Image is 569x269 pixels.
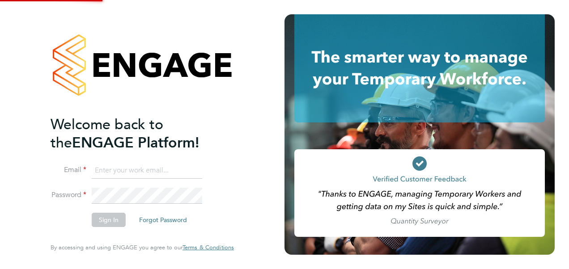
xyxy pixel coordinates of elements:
[183,244,234,251] a: Terms & Conditions
[51,244,234,251] span: By accessing and using ENGAGE you agree to our
[92,163,202,179] input: Enter your work email...
[132,213,194,227] button: Forgot Password
[51,190,86,200] label: Password
[92,213,126,227] button: Sign In
[51,115,225,152] h2: ENGAGE Platform!
[51,165,86,175] label: Email
[51,116,163,151] span: Welcome back to the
